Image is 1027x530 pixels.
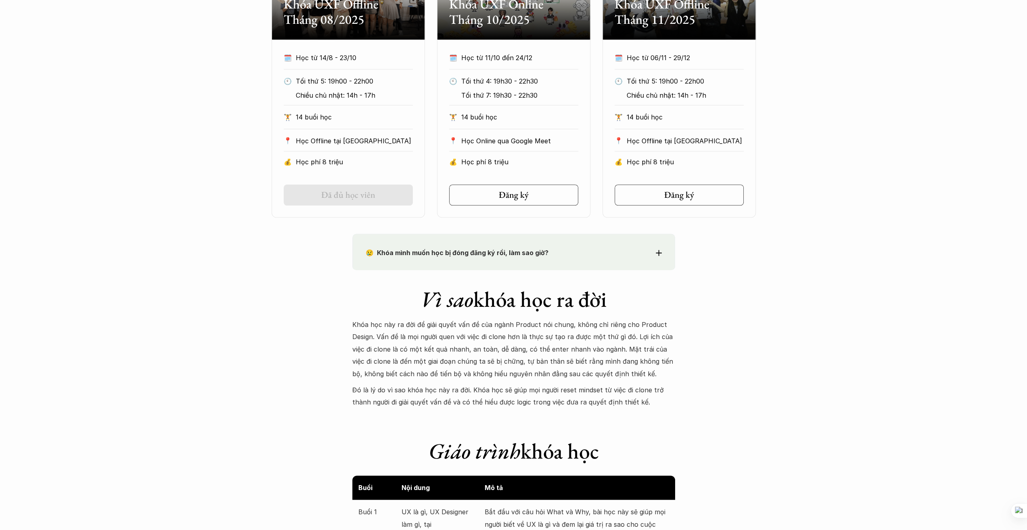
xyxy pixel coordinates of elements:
strong: 😢 Khóa mình muốn học bị đóng đăng ký rồi, làm sao giờ? [366,249,548,257]
h1: khóa học ra đời [352,286,675,312]
p: 🗓️ [284,52,292,64]
strong: Nội dung [402,484,430,492]
em: Giáo trình [429,437,521,465]
p: 🏋️ [615,111,623,123]
p: Tối thứ 4: 19h30 - 22h30 [461,75,574,87]
h5: Đã đủ học viên [321,190,375,200]
p: Học phí 8 triệu [296,156,413,168]
p: 🏋️ [449,111,457,123]
p: 🕙 [284,75,292,87]
p: Học phí 8 triệu [461,156,578,168]
p: 🏋️ [284,111,292,123]
p: Học từ 11/10 đến 24/12 [461,52,578,64]
p: Chiều chủ nhật: 14h - 17h [627,89,739,101]
p: Đó là lý do vì sao khóa học này ra đời. Khóa học sẽ giúp mọi người reset mindset từ việc đi clone... [352,384,675,408]
p: 14 buổi học [296,111,413,123]
p: 🗓️ [615,52,623,64]
p: Chiều chủ nhật: 14h - 17h [296,89,408,101]
p: Tối thứ 5: 19h00 - 22h00 [296,75,408,87]
p: 🗓️ [449,52,457,64]
em: Vì sao [420,285,473,313]
p: 🕙 [615,75,623,87]
p: 📍 [449,137,457,145]
h5: Đăng ký [664,190,694,200]
p: Buổi 1 [358,506,398,518]
p: Học Online qua Google Meet [461,135,578,147]
p: Tối thứ 7: 19h30 - 22h30 [461,89,574,101]
strong: Buổi [358,484,372,492]
p: Học từ 06/11 - 29/12 [627,52,744,64]
p: 14 buổi học [627,111,744,123]
p: 🕙 [449,75,457,87]
strong: Mô tả [485,484,503,492]
p: 📍 [284,137,292,145]
p: Học phí 8 triệu [627,156,744,168]
p: Học Offline tại [GEOGRAPHIC_DATA] [627,135,744,147]
p: Học Offline tại [GEOGRAPHIC_DATA] [296,135,413,147]
h1: khóa học [352,438,675,464]
a: Đăng ký [449,184,578,205]
p: 📍 [615,137,623,145]
p: 14 buổi học [461,111,578,123]
p: 💰 [449,156,457,168]
p: Tối thứ 5: 19h00 - 22h00 [627,75,739,87]
p: Khóa học này ra đời để giải quyết vấn đề của ngành Product nói chung, không chỉ riêng cho Product... [352,318,675,380]
p: 💰 [284,156,292,168]
p: 💰 [615,156,623,168]
a: Đăng ký [615,184,744,205]
p: Học từ 14/8 - 23/10 [296,52,413,64]
h5: Đăng ký [499,190,529,200]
